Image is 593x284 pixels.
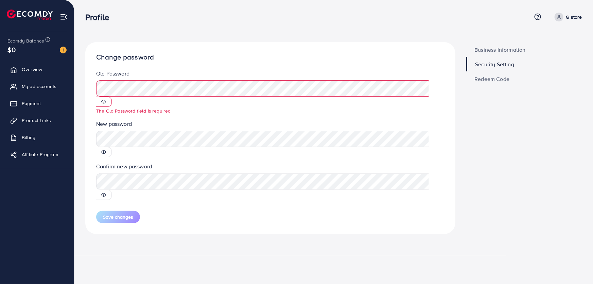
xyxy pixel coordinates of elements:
[22,66,42,73] span: Overview
[22,151,58,158] span: Affiliate Program
[5,131,69,144] a: Billing
[96,120,444,131] legend: New password
[85,12,115,22] h3: Profile
[60,13,68,21] img: menu
[96,70,444,80] legend: Old Password
[103,214,133,220] span: Save changes
[22,134,35,141] span: Billing
[7,45,16,54] span: $0
[475,62,514,67] span: Security Setting
[5,63,69,76] a: Overview
[96,163,444,173] legend: Confirm new password
[5,80,69,93] a: My ad accounts
[96,211,140,223] button: Save changes
[22,100,41,107] span: Payment
[7,10,53,20] img: logo
[22,83,56,90] span: My ad accounts
[564,253,588,279] iframe: Chat
[5,97,69,110] a: Payment
[5,114,69,127] a: Product Links
[475,47,526,52] span: Business Information
[96,107,171,114] small: The Old Password field is required
[566,13,582,21] p: G store
[96,53,444,62] h1: Change password
[22,117,51,124] span: Product Links
[7,37,44,44] span: Ecomdy Balance
[475,76,510,82] span: Redeem Code
[552,13,582,21] a: G store
[60,47,67,53] img: image
[5,148,69,161] a: Affiliate Program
